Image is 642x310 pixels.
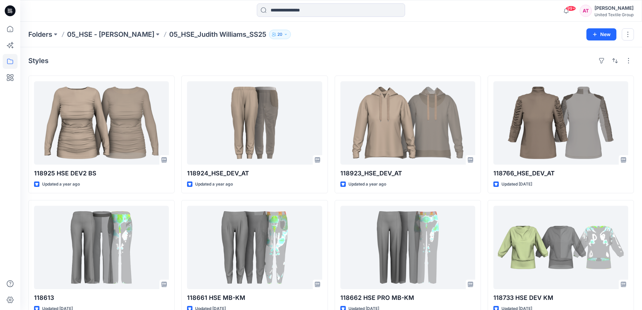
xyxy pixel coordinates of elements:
div: United Textile Group [594,12,634,17]
p: 118923_HSE_DEV_AT [340,169,475,178]
a: 118662 HSE PRO MB-KM [340,206,475,289]
a: 118613 [34,206,169,289]
span: 99+ [566,6,576,11]
p: Updated a year ago [195,181,233,188]
a: 118766_HSE_DEV_AT [493,81,628,165]
p: Updated [DATE] [501,181,532,188]
p: 118662 HSE PRO MB-KM [340,293,475,303]
a: 118661 HSE MB-KM [187,206,322,289]
h4: Styles [28,57,49,65]
p: 118613 [34,293,169,303]
p: 118924_HSE_DEV_AT [187,169,322,178]
a: Folders [28,30,52,39]
p: 118925 HSE DEV2 BS [34,169,169,178]
button: 20 [269,30,291,39]
p: Updated a year ago [348,181,386,188]
a: 05_HSE - [PERSON_NAME] [67,30,154,39]
p: 118733 HSE DEV KM [493,293,628,303]
p: 118661 HSE MB-KM [187,293,322,303]
a: 118925 HSE DEV2 BS [34,81,169,165]
p: Updated a year ago [42,181,80,188]
a: 118733 HSE DEV KM [493,206,628,289]
p: 20 [277,31,282,38]
button: New [586,28,616,40]
div: AT [580,5,592,17]
a: 118924_HSE_DEV_AT [187,81,322,165]
a: 118923_HSE_DEV_AT [340,81,475,165]
p: 05_HSE_Judith Williams_SS25 [169,30,266,39]
p: 118766_HSE_DEV_AT [493,169,628,178]
div: [PERSON_NAME] [594,4,634,12]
